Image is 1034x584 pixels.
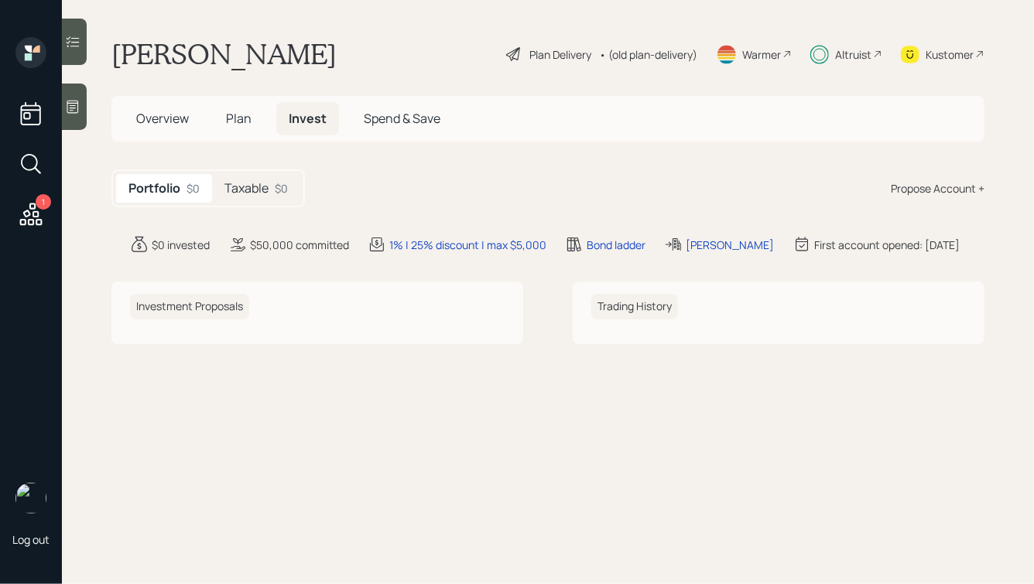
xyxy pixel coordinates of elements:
[926,46,974,63] div: Kustomer
[111,37,337,71] h1: [PERSON_NAME]
[814,237,960,253] div: First account opened: [DATE]
[599,46,697,63] div: • (old plan-delivery)
[36,194,51,210] div: 1
[389,237,546,253] div: 1% | 25% discount | max $5,000
[591,294,678,319] h6: Trading History
[130,294,249,319] h6: Investment Proposals
[250,237,349,253] div: $50,000 committed
[187,180,200,196] div: $0
[128,181,180,196] h5: Portfolio
[152,237,210,253] div: $0 invested
[891,180,984,196] div: Propose Account +
[529,46,591,63] div: Plan Delivery
[364,110,440,127] span: Spend & Save
[742,46,781,63] div: Warmer
[224,181,269,196] h5: Taxable
[686,237,774,253] div: [PERSON_NAME]
[226,110,252,127] span: Plan
[275,180,288,196] div: $0
[835,46,871,63] div: Altruist
[136,110,189,127] span: Overview
[289,110,327,127] span: Invest
[12,532,50,547] div: Log out
[587,237,645,253] div: Bond ladder
[15,483,46,514] img: hunter_neumayer.jpg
